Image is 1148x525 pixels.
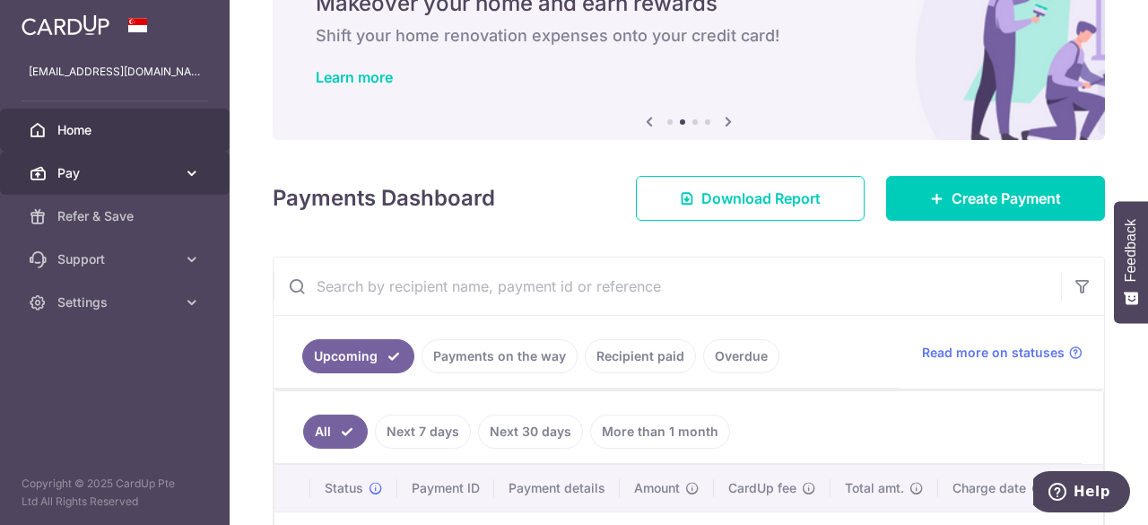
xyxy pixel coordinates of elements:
span: Settings [57,293,176,311]
span: Status [325,479,363,497]
img: CardUp [22,14,109,36]
span: Create Payment [952,188,1061,209]
a: Learn more [316,68,393,86]
h4: Payments Dashboard [273,182,495,214]
span: Download Report [701,188,821,209]
span: Charge date [952,479,1026,497]
a: Payments on the way [422,339,578,373]
a: Next 30 days [478,415,583,449]
a: Next 7 days [375,415,471,449]
span: Home [57,121,176,139]
a: Upcoming [302,339,414,373]
span: Amount [634,479,680,497]
span: CardUp fee [728,479,796,497]
p: [EMAIL_ADDRESS][DOMAIN_NAME] [29,63,201,81]
span: Support [57,250,176,268]
button: Feedback - Show survey [1114,201,1148,323]
a: All [303,415,368,449]
span: Read more on statuses [922,344,1065,362]
iframe: Opens a widget where you can find more information [1033,471,1130,516]
a: Read more on statuses [922,344,1083,362]
a: Download Report [636,176,865,221]
h6: Shift your home renovation expenses onto your credit card! [316,25,1062,47]
span: Refer & Save [57,207,176,225]
span: Total amt. [845,479,904,497]
th: Payment ID [397,465,494,512]
span: Feedback [1123,219,1139,282]
input: Search by recipient name, payment id or reference [274,258,1061,315]
th: Payment details [494,465,620,512]
a: More than 1 month [590,415,730,449]
a: Overdue [703,339,779,373]
a: Create Payment [886,176,1105,221]
span: Pay [57,164,176,182]
a: Recipient paid [585,339,696,373]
